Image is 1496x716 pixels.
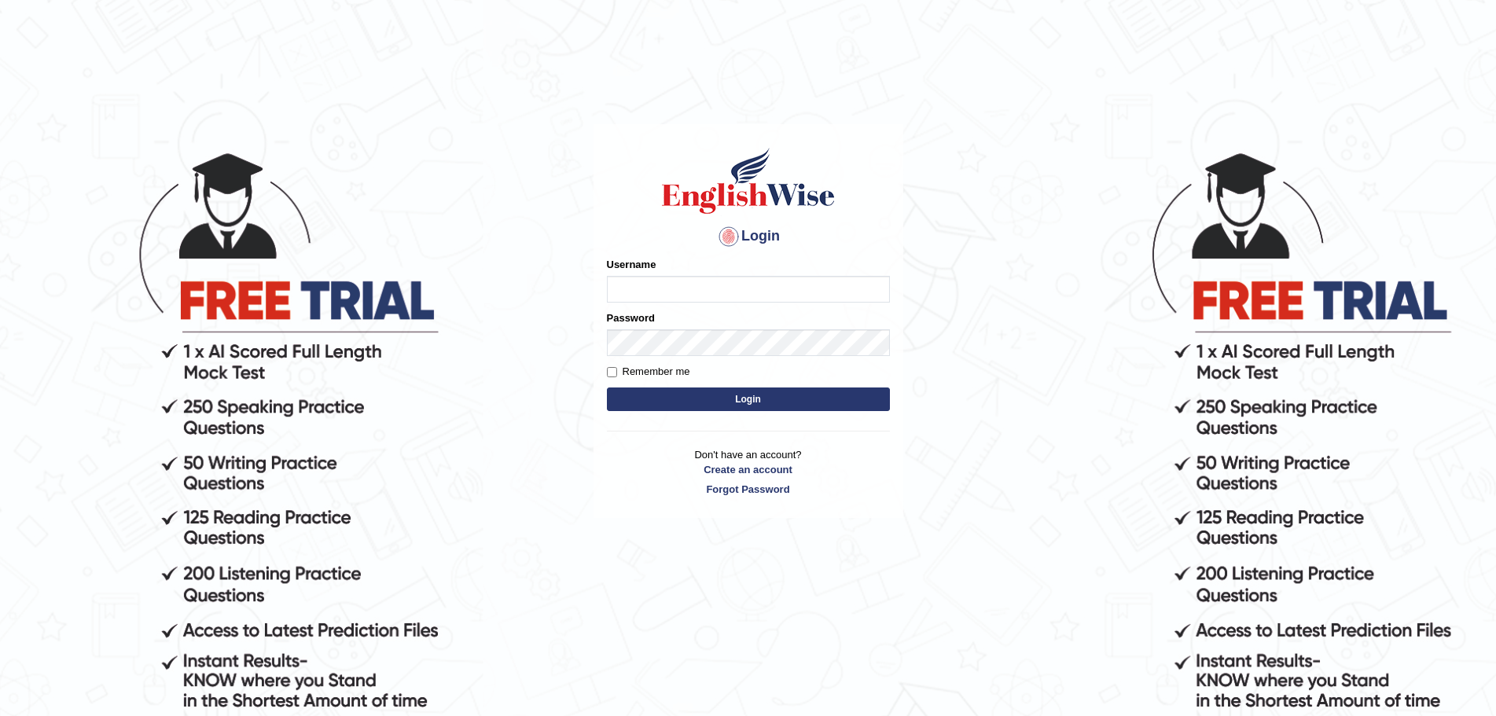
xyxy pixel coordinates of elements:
label: Password [607,310,655,325]
a: Forgot Password [607,482,890,497]
img: Logo of English Wise sign in for intelligent practice with AI [659,145,838,216]
input: Remember me [607,367,617,377]
label: Remember me [607,364,690,380]
button: Login [607,387,890,411]
label: Username [607,257,656,272]
a: Create an account [607,462,890,477]
h4: Login [607,224,890,249]
p: Don't have an account? [607,447,890,496]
